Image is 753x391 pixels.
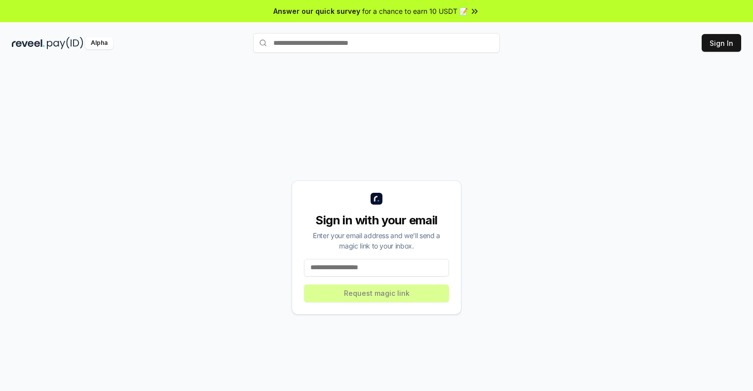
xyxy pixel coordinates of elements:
[702,34,741,52] button: Sign In
[85,37,113,49] div: Alpha
[362,6,468,16] span: for a chance to earn 10 USDT 📝
[47,37,83,49] img: pay_id
[371,193,382,205] img: logo_small
[12,37,45,49] img: reveel_dark
[273,6,360,16] span: Answer our quick survey
[304,213,449,228] div: Sign in with your email
[304,230,449,251] div: Enter your email address and we’ll send a magic link to your inbox.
